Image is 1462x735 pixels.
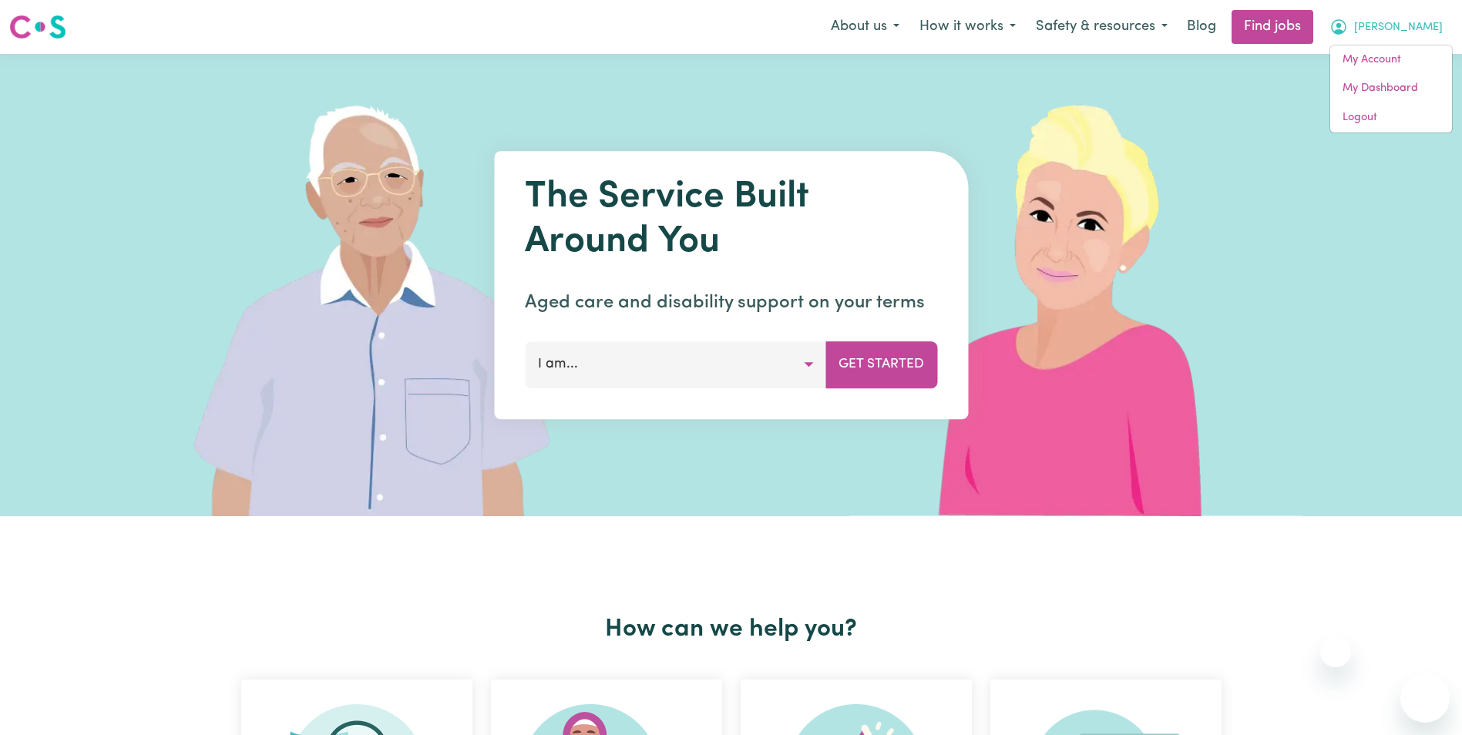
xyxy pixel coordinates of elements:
iframe: Close message [1320,636,1351,667]
img: Careseekers logo [9,13,66,41]
button: Get Started [825,341,937,388]
div: My Account [1329,45,1453,133]
a: Find jobs [1232,10,1313,44]
button: How it works [909,11,1026,43]
a: Blog [1178,10,1225,44]
button: Safety & resources [1026,11,1178,43]
span: [PERSON_NAME] [1354,19,1443,36]
h2: How can we help you? [232,615,1231,644]
a: Careseekers logo [9,9,66,45]
button: I am... [525,341,826,388]
a: Logout [1330,103,1452,133]
a: My Dashboard [1330,74,1452,103]
h1: The Service Built Around You [525,176,937,264]
a: My Account [1330,45,1452,75]
button: About us [821,11,909,43]
button: My Account [1319,11,1453,43]
p: Aged care and disability support on your terms [525,289,937,317]
iframe: Button to launch messaging window [1400,673,1450,723]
